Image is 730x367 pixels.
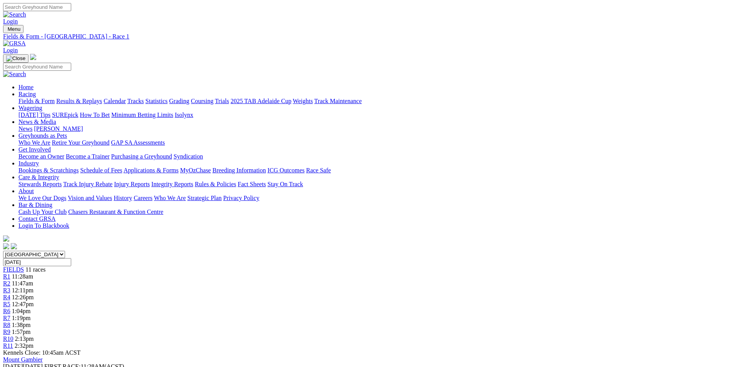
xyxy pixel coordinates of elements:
a: [PERSON_NAME] [34,125,83,132]
a: Track Maintenance [314,98,362,104]
a: Chasers Restaurant & Function Centre [68,209,163,215]
a: Careers [134,195,152,201]
a: R3 [3,287,10,294]
button: Toggle navigation [3,54,28,63]
span: 2:32pm [15,342,33,349]
a: Fields & Form [18,98,55,104]
a: Grading [169,98,189,104]
a: Retire Your Greyhound [52,139,110,146]
span: 12:47pm [12,301,34,307]
input: Search [3,63,71,71]
a: Care & Integrity [18,174,59,180]
img: twitter.svg [11,243,17,249]
a: About [18,188,34,194]
a: R5 [3,301,10,307]
span: Kennels Close: 10:45am ACST [3,349,80,356]
a: R1 [3,273,10,280]
a: R9 [3,329,10,335]
a: History [114,195,132,201]
span: 11:28am [12,273,33,280]
span: 1:19pm [12,315,31,321]
span: 1:38pm [12,322,31,328]
a: ICG Outcomes [267,167,304,173]
span: 2:13pm [15,335,34,342]
button: Toggle navigation [3,25,23,33]
a: Login [3,47,18,53]
span: Menu [8,26,20,32]
img: logo-grsa-white.png [3,235,9,242]
a: Schedule of Fees [80,167,122,173]
a: Privacy Policy [223,195,259,201]
span: 1:04pm [12,308,31,314]
a: R10 [3,335,13,342]
a: Tracks [127,98,144,104]
a: Contact GRSA [18,215,55,222]
a: Greyhounds as Pets [18,132,67,139]
a: Become a Trainer [66,153,110,160]
a: Racing [18,91,36,97]
span: 11 races [25,266,45,273]
a: R7 [3,315,10,321]
a: How To Bet [80,112,110,118]
a: Wagering [18,105,42,111]
a: [DATE] Tips [18,112,50,118]
a: Login To Blackbook [18,222,69,229]
a: Rules & Policies [195,181,236,187]
div: About [18,195,727,202]
a: Stay On Track [267,181,303,187]
a: R8 [3,322,10,328]
a: Vision and Values [68,195,112,201]
a: Weights [293,98,313,104]
a: Get Involved [18,146,51,153]
img: facebook.svg [3,243,9,249]
span: 1:57pm [12,329,31,335]
a: News & Media [18,118,56,125]
a: Syndication [174,153,203,160]
a: Race Safe [306,167,331,173]
a: R4 [3,294,10,300]
a: Integrity Reports [151,181,193,187]
a: Cash Up Your Club [18,209,67,215]
a: Purchasing a Greyhound [111,153,172,160]
img: GRSA [3,40,26,47]
div: Care & Integrity [18,181,727,188]
div: Wagering [18,112,727,118]
a: R11 [3,342,13,349]
a: Mount Gambier [3,356,43,363]
a: Home [18,84,33,90]
a: Who We Are [154,195,186,201]
a: Stewards Reports [18,181,62,187]
a: FIELDS [3,266,24,273]
a: SUREpick [52,112,78,118]
a: R6 [3,308,10,314]
a: We Love Our Dogs [18,195,66,201]
input: Search [3,3,71,11]
a: News [18,125,32,132]
a: Who We Are [18,139,50,146]
a: Breeding Information [212,167,266,173]
a: GAP SA Assessments [111,139,165,146]
a: Injury Reports [114,181,150,187]
a: Results & Replays [56,98,102,104]
a: Become an Owner [18,153,64,160]
span: 11:47am [12,280,33,287]
a: Trials [215,98,229,104]
div: Greyhounds as Pets [18,139,727,146]
div: Get Involved [18,153,727,160]
a: Statistics [145,98,168,104]
span: 12:26pm [12,294,34,300]
a: Minimum Betting Limits [111,112,173,118]
img: logo-grsa-white.png [30,54,36,60]
a: 2025 TAB Adelaide Cup [231,98,291,104]
div: Bar & Dining [18,209,727,215]
div: Industry [18,167,727,174]
a: R2 [3,280,10,287]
